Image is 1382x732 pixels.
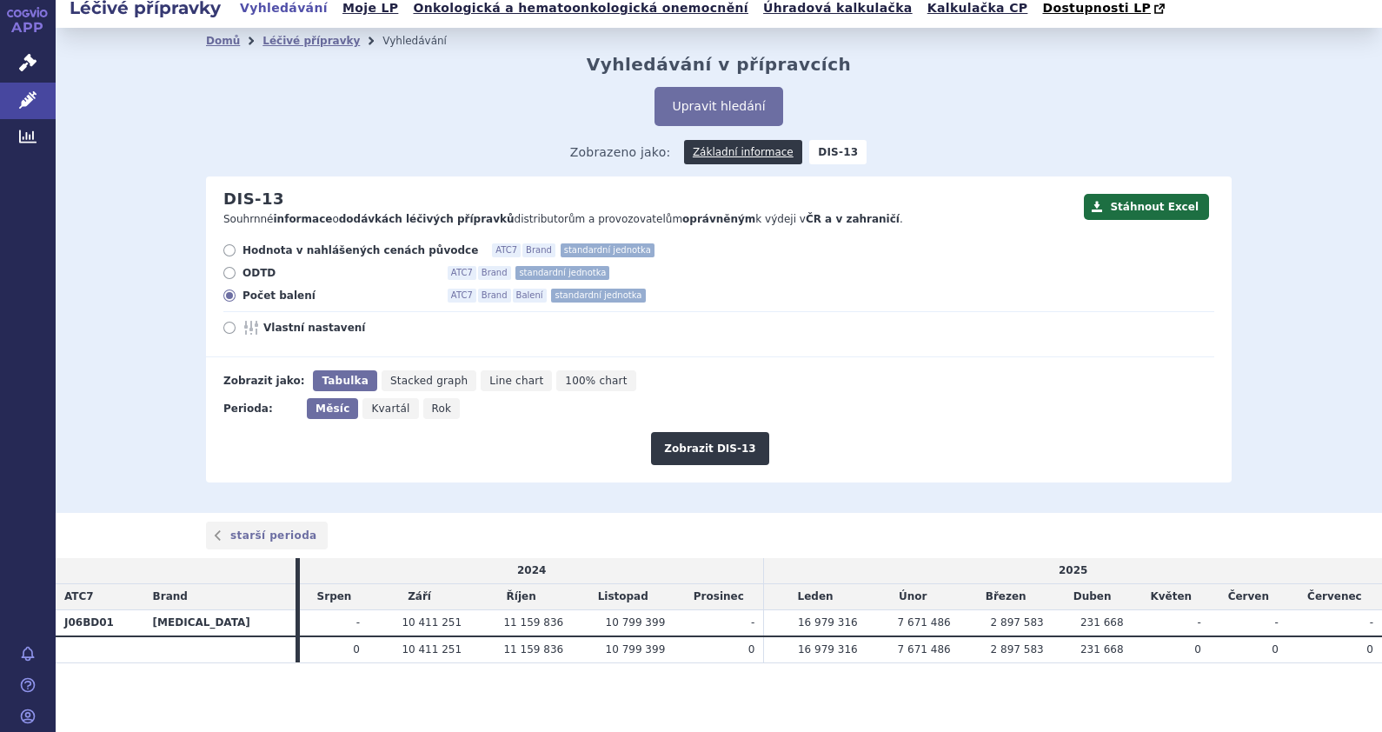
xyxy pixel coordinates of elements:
td: Prosinec [674,584,764,610]
td: Březen [960,584,1053,610]
span: Dostupnosti LP [1042,1,1151,15]
span: standardní jednotka [561,243,654,257]
a: Domů [206,35,240,47]
button: Stáhnout Excel [1084,194,1209,220]
div: Zobrazit jako: [223,370,304,391]
a: starší perioda [206,522,328,549]
span: 100% chart [565,375,627,387]
span: - [1370,616,1373,629]
span: Hodnota v nahlášených cenách původce [243,243,478,257]
span: Balení [513,289,547,303]
span: Tabulka [322,375,368,387]
td: Květen [1133,584,1210,610]
span: Line chart [489,375,543,387]
span: 231 668 [1080,643,1124,655]
span: 7 671 486 [898,616,951,629]
span: ATC7 [448,289,476,303]
span: 2 897 583 [991,643,1044,655]
span: Brand [478,266,511,280]
a: Léčivé přípravky [262,35,360,47]
button: Zobrazit DIS-13 [651,432,768,465]
span: ATC7 [448,266,476,280]
th: [MEDICAL_DATA] [144,609,296,636]
h2: DIS-13 [223,190,284,209]
span: Počet balení [243,289,434,303]
span: Rok [432,403,452,415]
td: 2025 [764,558,1382,583]
span: 10 799 399 [606,643,666,655]
span: ATC7 [492,243,521,257]
strong: informace [274,213,333,225]
span: 231 668 [1080,616,1124,629]
span: ODTD [243,266,434,280]
div: Perioda: [223,398,298,419]
span: Brand [478,289,511,303]
span: 10 411 251 [402,643,462,655]
span: 10 799 399 [606,616,666,629]
span: 16 979 316 [798,616,858,629]
span: standardní jednotka [515,266,609,280]
td: Únor [867,584,960,610]
span: Kvartál [371,403,409,415]
td: Říjen [470,584,572,610]
span: Brand [522,243,555,257]
td: Listopad [572,584,674,610]
p: Souhrnné o distributorům a provozovatelům k výdeji v . [223,212,1075,227]
td: Duben [1053,584,1133,610]
button: Upravit hledání [654,87,782,126]
span: 0 [1366,643,1373,655]
span: - [751,616,754,629]
span: Brand [153,590,188,602]
td: Červen [1210,584,1287,610]
li: Vyhledávání [382,28,469,54]
td: Srpen [300,584,369,610]
td: Červenec [1287,584,1382,610]
td: 2024 [300,558,764,583]
h2: Vyhledávání v přípravcích [587,54,852,75]
span: Stacked graph [390,375,468,387]
th: J06BD01 [56,609,144,636]
span: ATC7 [64,590,94,602]
span: Měsíc [316,403,349,415]
span: 0 [1194,643,1201,655]
td: Září [369,584,470,610]
span: 11 159 836 [503,616,563,629]
span: - [1274,616,1278,629]
a: Základní informace [684,140,802,164]
span: 7 671 486 [898,643,951,655]
span: - [1198,616,1201,629]
span: standardní jednotka [551,289,645,303]
strong: ČR a v zahraničí [806,213,900,225]
span: 16 979 316 [798,643,858,655]
span: Vlastní nastavení [263,321,455,335]
td: Leden [764,584,867,610]
span: 0 [353,643,360,655]
span: 11 159 836 [503,643,563,655]
span: 2 897 583 [991,616,1044,629]
strong: oprávněným [682,213,755,225]
span: 0 [1272,643,1279,655]
strong: dodávkách léčivých přípravků [339,213,515,225]
strong: DIS-13 [809,140,867,164]
span: 10 411 251 [402,616,462,629]
span: 0 [748,643,755,655]
span: Zobrazeno jako: [570,140,671,164]
span: - [356,616,360,629]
